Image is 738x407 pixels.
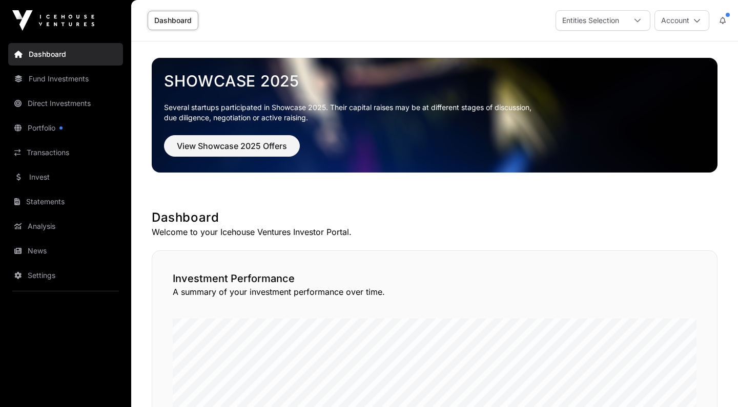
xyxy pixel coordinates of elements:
[177,140,287,152] span: View Showcase 2025 Offers
[8,240,123,262] a: News
[152,209,717,226] h1: Dashboard
[687,358,738,407] iframe: Chat Widget
[173,286,696,298] p: A summary of your investment performance over time.
[148,11,198,30] a: Dashboard
[12,10,94,31] img: Icehouse Ventures Logo
[8,68,123,90] a: Fund Investments
[8,117,123,139] a: Portfolio
[8,43,123,66] a: Dashboard
[164,135,300,157] button: View Showcase 2025 Offers
[8,190,123,213] a: Statements
[8,92,123,115] a: Direct Investments
[8,215,123,238] a: Analysis
[164,72,705,90] a: Showcase 2025
[654,10,709,31] button: Account
[8,166,123,188] a: Invest
[8,141,123,164] a: Transactions
[152,58,717,173] img: Showcase 2025
[556,11,625,30] div: Entities Selection
[164,145,300,156] a: View Showcase 2025 Offers
[173,271,696,286] h2: Investment Performance
[164,102,705,123] p: Several startups participated in Showcase 2025. Their capital raises may be at different stages o...
[8,264,123,287] a: Settings
[152,226,717,238] p: Welcome to your Icehouse Ventures Investor Portal.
